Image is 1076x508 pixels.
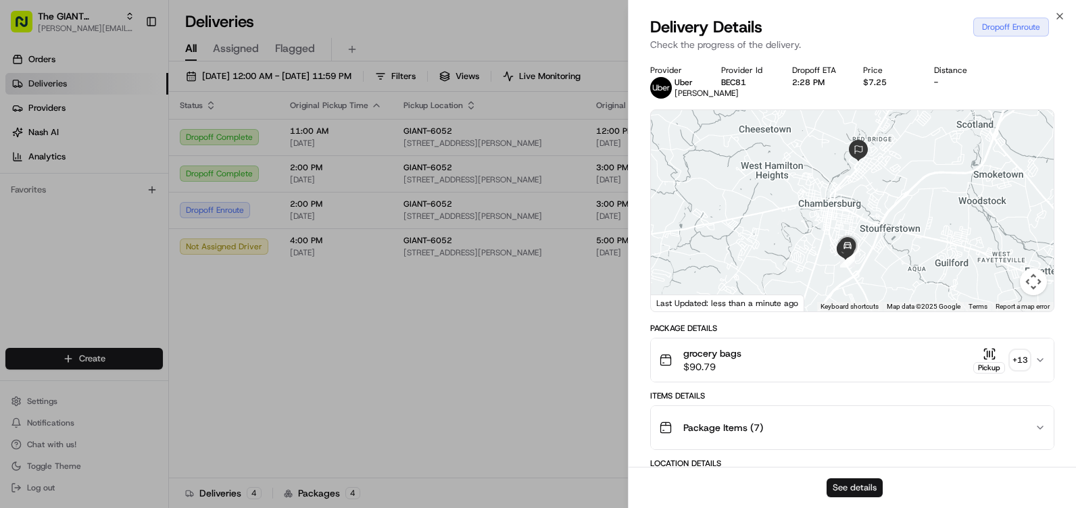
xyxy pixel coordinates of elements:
img: Google [654,294,699,311]
button: BEC81 [721,77,746,88]
p: Welcome 👋 [14,54,246,76]
div: Location Details [650,458,1054,469]
input: Clear [35,87,223,101]
button: See details [827,478,883,497]
a: Terms (opens in new tab) [969,303,987,310]
div: + 13 [1010,351,1029,370]
div: Distance [934,65,983,76]
a: Report a map error [996,303,1050,310]
div: Provider [650,65,700,76]
div: Provider Id [721,65,771,76]
div: Items Details [650,390,1054,401]
div: 📗 [14,197,24,208]
button: Pickup+13 [973,347,1029,374]
a: 📗Knowledge Base [8,190,109,215]
span: grocery bags [683,347,741,360]
div: Last Updated: less than a minute ago [651,295,804,311]
button: Map camera controls [1020,268,1047,295]
p: Check the progress of the delivery. [650,38,1054,51]
div: Start new chat [46,129,222,143]
span: [PERSON_NAME] [675,88,739,99]
div: Package Details [650,323,1054,334]
span: $90.79 [683,360,741,374]
button: grocery bags$90.79Pickup+13 [651,338,1054,382]
a: 💻API Documentation [109,190,222,215]
img: Nash [14,14,41,41]
span: Map data ©2025 Google [887,303,960,310]
span: Package Items ( 7 ) [683,421,763,434]
img: profile_uber_ahold_partner.png [650,77,672,99]
img: 1736555255976-a54dd68f-1ca7-489b-9aae-adbdc363a1c4 [14,129,38,153]
span: API Documentation [128,196,217,209]
span: Pylon [134,229,164,239]
div: We're available if you need us! [46,143,171,153]
div: Price [863,65,912,76]
div: 2:28 PM [792,77,841,88]
button: Pickup [973,347,1005,374]
div: 💻 [114,197,125,208]
a: Powered byPylon [95,228,164,239]
div: Pickup [973,362,1005,374]
span: Knowledge Base [27,196,103,209]
div: - [934,77,983,88]
button: Start new chat [230,133,246,149]
div: 10 [840,253,855,268]
div: Dropoff ETA [792,65,841,76]
div: $7.25 [863,77,912,88]
span: Uber [675,77,693,88]
button: Keyboard shortcuts [821,302,879,311]
a: Open this area in Google Maps (opens a new window) [654,294,699,311]
span: Delivery Details [650,16,762,38]
button: Package Items (7) [651,406,1054,449]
